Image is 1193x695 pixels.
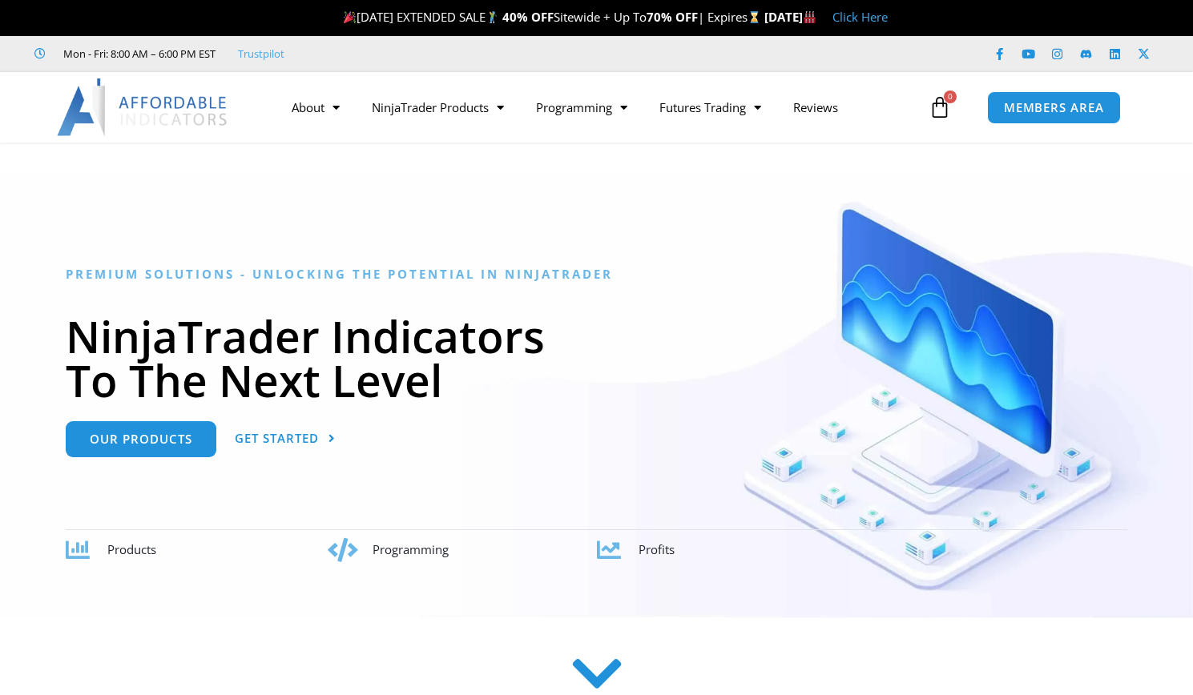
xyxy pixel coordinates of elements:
[944,90,957,103] span: 0
[832,9,888,25] a: Click Here
[344,11,356,23] img: 🎉
[66,421,216,457] a: Our Products
[643,89,777,126] a: Futures Trading
[764,9,816,25] strong: [DATE]
[107,541,156,557] span: Products
[276,89,356,126] a: About
[647,9,698,25] strong: 70% OFF
[66,314,1127,402] h1: NinjaTrader Indicators To The Next Level
[356,89,520,126] a: NinjaTrader Products
[486,11,498,23] img: 🏌️‍♂️
[90,433,192,445] span: Our Products
[987,91,1121,124] a: MEMBERS AREA
[748,11,760,23] img: ⌛
[59,44,216,63] span: Mon - Fri: 8:00 AM – 6:00 PM EST
[639,541,675,557] span: Profits
[276,89,925,126] nav: Menu
[340,9,764,25] span: [DATE] EXTENDED SALE Sitewide + Up To | Expires
[235,421,336,457] a: Get Started
[520,89,643,126] a: Programming
[905,84,975,131] a: 0
[777,89,854,126] a: Reviews
[1004,102,1104,114] span: MEMBERS AREA
[66,267,1127,282] h6: Premium Solutions - Unlocking the Potential in NinjaTrader
[238,44,284,63] a: Trustpilot
[502,9,554,25] strong: 40% OFF
[57,78,229,136] img: LogoAI | Affordable Indicators – NinjaTrader
[804,11,816,23] img: 🏭
[373,541,449,557] span: Programming
[235,432,319,444] span: Get Started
